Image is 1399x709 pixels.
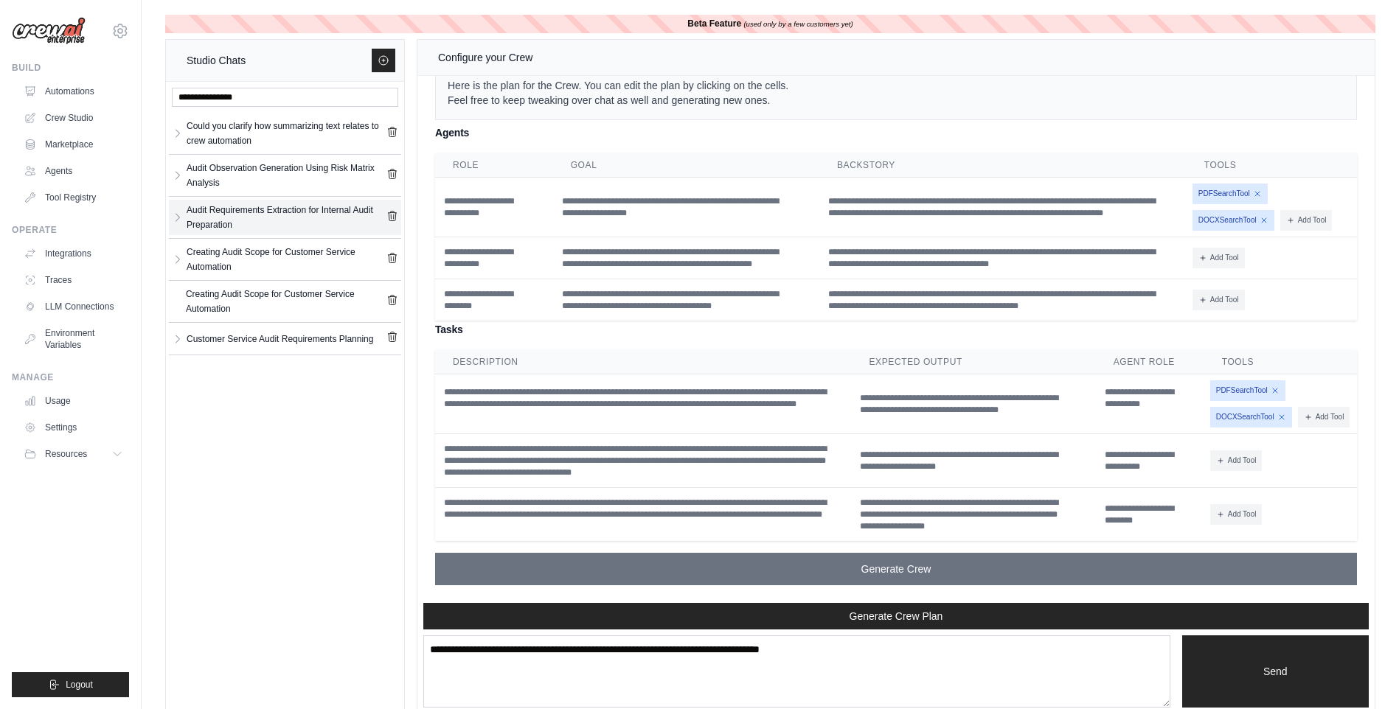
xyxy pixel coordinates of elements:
div: Audit Observation Generation Using Risk Matrix Analysis [187,161,386,190]
div: Configure your Crew [438,49,532,66]
button: Logout [12,672,129,697]
div: Manage [12,371,129,383]
span: Logout [66,679,93,691]
a: Tool Registry [18,186,129,209]
span: DOCXSearchTool [1193,210,1274,231]
div: Operate [12,224,129,236]
th: Role [435,153,553,178]
a: Settings [18,416,129,439]
div: Build [12,62,129,74]
div: Creating Audit Scope for Customer Service Automation [187,245,386,274]
div: Audit Requirements Extraction for Internal Audit Preparation [187,203,386,232]
div: Could you clarify how summarizing text relates to crew automation [187,119,386,148]
a: Creating Audit Scope for Customer Service Automation [184,245,386,274]
i: (used only by a few customers yet) [743,20,853,28]
th: Goal [553,153,819,178]
button: Add Tool [1210,504,1263,525]
th: Backstory [819,153,1187,178]
a: Integrations [18,242,129,265]
div: Customer Service Audit Requirements Planning [187,332,373,346]
a: Could you clarify how summarizing text relates to crew automation [184,119,386,148]
a: Automations [18,80,129,103]
b: Beta Feature [687,18,741,29]
a: Traces [18,268,129,292]
th: Agent Role [1096,350,1204,374]
a: Creating Audit Scope for Customer Service Automation [183,287,386,316]
h4: Agents [435,124,1357,142]
a: Usage [18,389,129,413]
button: Resources [18,442,129,466]
th: Expected Output [851,350,1095,374]
th: Description [435,350,852,374]
p: Here is the plan for the Crew. You can edit the plan by clicking on the cells. Feel free to keep ... [435,66,1357,120]
span: Resources [45,448,87,460]
button: Add Tool [1280,210,1333,231]
button: Add Tool [1193,290,1245,310]
a: Environment Variables [18,321,129,357]
div: Studio Chats [187,52,246,69]
a: LLM Connections [18,295,129,318]
div: Creating Audit Scope for Customer Service Automation [186,287,386,316]
a: Audit Observation Generation Using Risk Matrix Analysis [184,161,386,190]
span: PDFSearchTool [1193,184,1268,204]
span: Generate Crew [861,562,931,576]
a: Marketplace [18,133,129,156]
img: Logo [12,17,86,45]
button: Add Tool [1193,248,1245,268]
th: Tools [1187,153,1357,178]
h4: Tasks [435,321,1357,338]
span: PDFSearchTool [1210,380,1285,401]
button: Generate Crew [435,553,1357,585]
th: Tools [1204,350,1357,374]
a: Agents [18,159,129,183]
button: Send [1182,635,1369,708]
a: Audit Requirements Extraction for Internal Audit Preparation [184,203,386,232]
a: Crew Studio [18,106,129,130]
span: DOCXSearchTool [1210,407,1292,427]
a: Customer Service Audit Requirements Planning [184,329,386,349]
button: Add Tool [1210,450,1263,471]
button: Add Tool [1298,407,1350,427]
button: Generate Crew Plan [423,603,1369,629]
